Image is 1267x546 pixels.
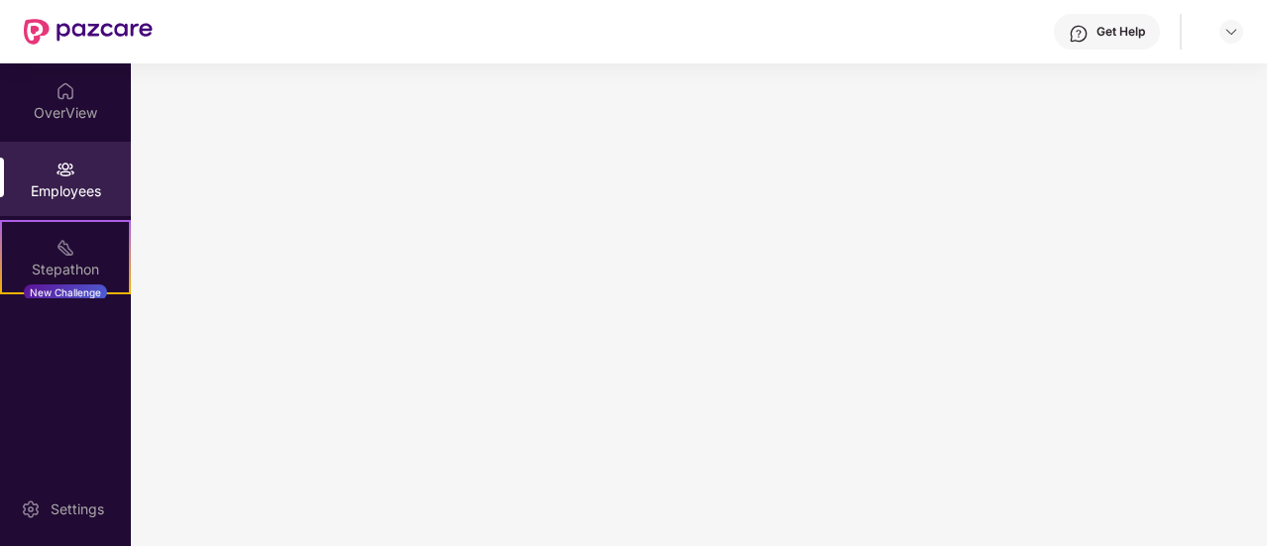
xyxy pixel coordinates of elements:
[56,81,75,101] img: svg+xml;base64,PHN2ZyBpZD0iSG9tZSIgeG1sbnM9Imh0dHA6Ly93d3cudzMub3JnLzIwMDAvc3ZnIiB3aWR0aD0iMjAiIG...
[1096,24,1145,40] div: Get Help
[24,19,153,45] img: New Pazcare Logo
[2,260,129,279] div: Stepathon
[21,499,41,519] img: svg+xml;base64,PHN2ZyBpZD0iU2V0dGluZy0yMHgyMCIgeG1sbnM9Imh0dHA6Ly93d3cudzMub3JnLzIwMDAvc3ZnIiB3aW...
[1223,24,1239,40] img: svg+xml;base64,PHN2ZyBpZD0iRHJvcGRvd24tMzJ4MzIiIHhtbG5zPSJodHRwOi8vd3d3LnczLm9yZy8yMDAwL3N2ZyIgd2...
[24,284,107,300] div: New Challenge
[45,499,110,519] div: Settings
[56,238,75,258] img: svg+xml;base64,PHN2ZyB4bWxucz0iaHR0cDovL3d3dy53My5vcmcvMjAwMC9zdmciIHdpZHRoPSIyMSIgaGVpZ2h0PSIyMC...
[56,160,75,179] img: svg+xml;base64,PHN2ZyBpZD0iRW1wbG95ZWVzIiB4bWxucz0iaHR0cDovL3d3dy53My5vcmcvMjAwMC9zdmciIHdpZHRoPS...
[1069,24,1089,44] img: svg+xml;base64,PHN2ZyBpZD0iSGVscC0zMngzMiIgeG1sbnM9Imh0dHA6Ly93d3cudzMub3JnLzIwMDAvc3ZnIiB3aWR0aD...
